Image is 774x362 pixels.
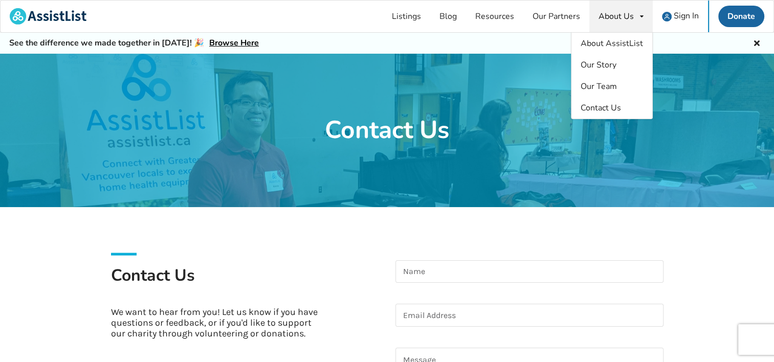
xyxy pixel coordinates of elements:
span: Our Story [581,59,616,71]
span: Our Team [581,81,617,92]
img: assistlist-logo [10,8,86,25]
a: Donate [718,6,764,27]
a: Listings [383,1,430,32]
input: Name [395,260,664,283]
a: Browse Here [209,37,259,49]
img: user icon [662,12,672,21]
a: Our Partners [523,1,589,32]
input: Email Address [395,304,664,327]
h1: Contact Us [325,115,449,146]
a: Resources [466,1,523,32]
div: About Us [599,12,634,20]
a: user icon Sign In [653,1,708,32]
h1: Contact Us [111,265,379,299]
span: Contact Us [581,102,621,114]
span: Sign In [674,10,699,21]
h5: See the difference we made together in [DATE]! 🎉 [9,38,259,49]
p: We want to hear from you! Let us know if you have questions or feedback, or if you'd like to supp... [111,307,325,339]
a: Blog [430,1,466,32]
span: About AssistList [581,38,643,49]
